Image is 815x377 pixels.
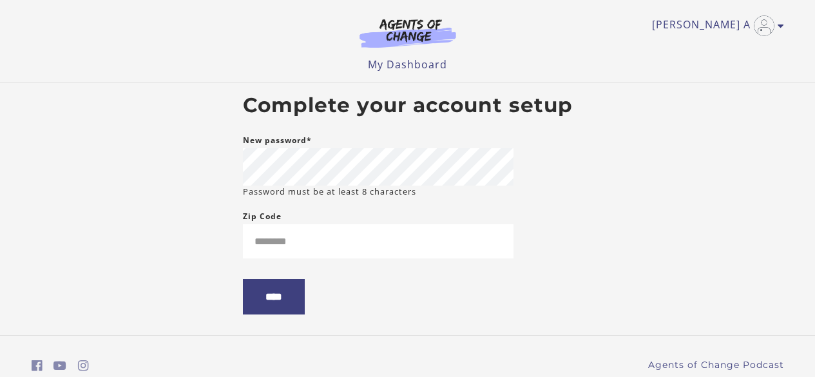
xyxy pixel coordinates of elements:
[368,57,447,72] a: My Dashboard
[243,186,416,198] small: Password must be at least 8 characters
[53,356,66,375] a: https://www.youtube.com/c/AgentsofChangeTestPrepbyMeaganMitchell (Open in a new window)
[78,356,89,375] a: https://www.instagram.com/agentsofchangeprep/ (Open in a new window)
[648,358,784,372] a: Agents of Change Podcast
[32,356,43,375] a: https://www.facebook.com/groups/aswbtestprep (Open in a new window)
[243,209,282,224] label: Zip Code
[243,133,312,148] label: New password*
[78,360,89,372] i: https://www.instagram.com/agentsofchangeprep/ (Open in a new window)
[346,18,470,48] img: Agents of Change Logo
[243,93,573,118] h2: Complete your account setup
[652,15,778,36] a: Toggle menu
[53,360,66,372] i: https://www.youtube.com/c/AgentsofChangeTestPrepbyMeaganMitchell (Open in a new window)
[32,360,43,372] i: https://www.facebook.com/groups/aswbtestprep (Open in a new window)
